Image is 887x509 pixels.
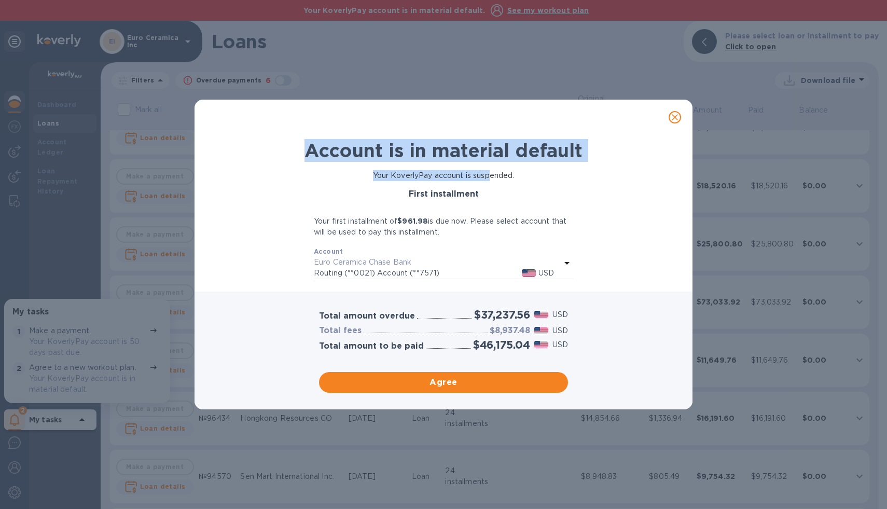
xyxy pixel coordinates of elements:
p: Euro Ceramica Chase Bank [314,257,561,268]
img: USD [534,341,548,348]
p: Routing (**0021) Account (**7571) [314,268,522,279]
button: Agree [319,372,568,393]
b: $961.98 [397,217,428,225]
h3: $8,937.48 [490,326,530,336]
h2: $46,175.04 [473,338,530,351]
iframe: Chat Widget [655,92,887,509]
img: USD [534,311,548,318]
p: USD [538,268,554,279]
h3: Total amount to be paid [319,341,424,351]
b: Account is in material default [304,139,583,162]
p: Your KoverlyPay account is suspended. [373,170,515,181]
b: Account [314,247,343,255]
h2: $37,237.56 [474,308,530,321]
h3: Total fees [319,326,362,336]
p: USD [552,309,568,320]
p: USD [552,325,568,336]
p: USD [552,339,568,350]
p: Your first installment of is due now. Please select account that will be used to pay this install... [314,216,573,238]
b: First installment [409,189,479,199]
span: Agree [327,376,560,389]
img: USD [522,269,536,277]
h3: Total amount overdue [319,311,415,321]
img: USD [534,327,548,334]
